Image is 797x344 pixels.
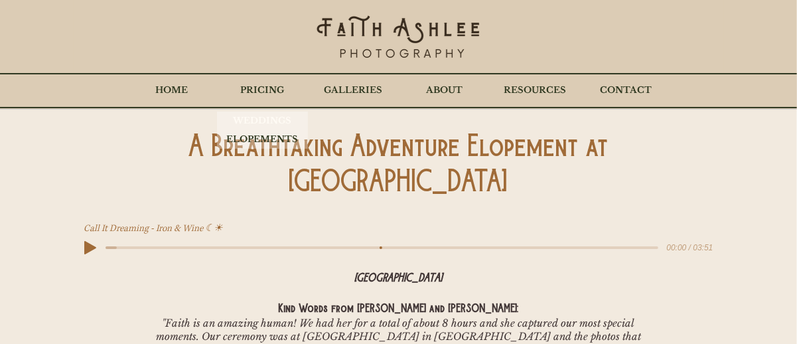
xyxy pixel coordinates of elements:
a: ABOUT [399,74,490,107]
span: A Breathtaking Adventure Elopement at [188,131,609,166]
a: WEDDINGS [217,112,308,130]
a: ELOPEMENTS [217,130,308,149]
p: ELOPEMENTS [220,130,305,149]
img: Faith's Logo Black_edited_edited.png [315,13,481,63]
p: HOME [149,74,194,107]
p: WEDDINGS [227,112,299,130]
div: PRICING [217,74,308,107]
a: RESOURCES [490,74,581,107]
nav: Site [126,74,671,107]
p: RESOURCES [498,74,573,107]
iframe: Wix Chat [644,300,797,344]
a: HOME [126,74,217,107]
span: [GEOGRAPHIC_DATA] [289,166,508,201]
span: Kind Words from [PERSON_NAME] and [PERSON_NAME]: [279,302,519,316]
span: Call It Dreaming - Iron & Wine ☾☀ [84,224,223,234]
button: Play [84,241,96,254]
span: [GEOGRAPHIC_DATA] [355,272,443,286]
p: ABOUT [419,74,469,107]
p: PRICING [234,74,291,107]
p: GALLERIES [318,74,390,107]
a: CONTACT [581,74,671,107]
p: CONTACT [593,74,658,107]
span: 00:00 / 03:51 [658,241,713,254]
a: GALLERIES [308,74,399,107]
